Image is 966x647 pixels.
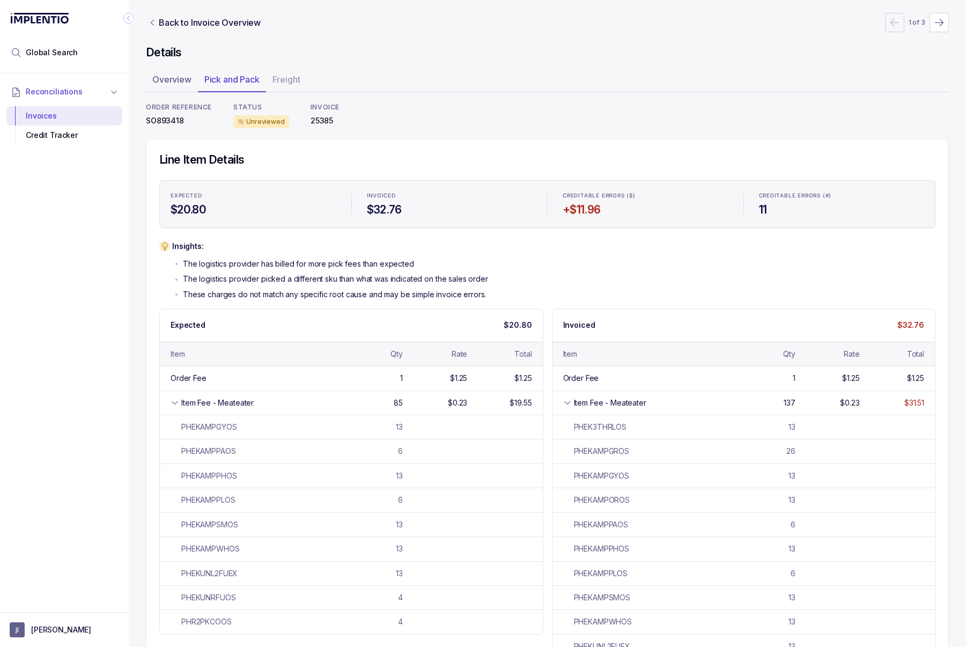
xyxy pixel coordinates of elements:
[897,320,924,330] p: $32.76
[793,373,795,384] div: 1
[398,616,403,627] div: 4
[784,398,795,408] div: 137
[31,624,91,635] p: [PERSON_NAME]
[400,373,403,384] div: 1
[563,495,630,505] div: PHEKAMPOROS
[396,519,403,530] div: 13
[909,17,925,28] p: 1 of 3
[122,12,135,25] div: Collapse Icon
[844,349,859,359] div: Rate
[396,568,403,579] div: 13
[171,470,237,481] div: PHEKAMPPHOS
[159,180,935,229] ul: Statistic Highlights
[396,470,403,481] div: 13
[759,193,832,199] p: CREDITABLE ERRORS (#)
[390,349,403,359] div: Qty
[396,543,403,554] div: 13
[146,103,212,112] p: ORDER REFERENCE
[907,349,924,359] div: Total
[394,398,403,408] div: 85
[904,398,924,408] div: $31.51
[311,115,340,126] p: 25385
[563,373,599,384] div: Order Fee
[510,398,532,408] div: $19.55
[146,115,212,126] p: SO893418
[360,185,539,224] li: Statistic INVOICED
[26,86,83,97] span: Reconciliations
[563,543,629,554] div: PHEKAMPPHOS
[788,495,795,505] div: 13
[171,568,238,579] div: PHEKUNL2FUEX
[791,519,795,530] div: 6
[563,568,628,579] div: PHEKAMPPLOS
[172,241,488,252] p: Insights:
[233,103,289,112] p: STATUS
[311,103,340,112] p: INVOICE
[563,446,629,457] div: PHEKAMPGROS
[198,71,266,92] li: Tab Pick and Pack
[452,349,467,359] div: Rate
[450,373,467,384] div: $1.25
[183,289,486,300] p: These charges do not match any specific root cause and may be simple invoice errors.
[146,71,949,92] ul: Tab Group
[171,320,205,330] p: Expected
[6,80,122,104] button: Reconciliations
[791,568,795,579] div: 6
[563,470,629,481] div: PHEKAMPGYOS
[171,592,235,603] div: PHEKUNRFUOS
[367,193,396,199] p: INVOICED
[183,259,414,269] p: The logistics provider has billed for more pick fees than expected
[783,349,795,359] div: Qty
[159,152,935,167] h4: Line Item Details
[563,422,626,432] div: PHEK3THRLOS
[146,45,949,60] h4: Details
[788,543,795,554] div: 13
[181,398,254,408] div: Item Fee - Meateater
[788,592,795,603] div: 13
[563,320,595,330] p: Invoiced
[563,202,728,217] h4: +$11.96
[171,495,235,505] div: PHEKAMPPLOS
[398,495,403,505] div: 6
[171,519,238,530] div: PHEKAMPSMOS
[171,616,232,627] div: PHR2PKCOOS
[930,13,949,32] button: Next Page
[183,274,488,284] p: The logistics provider picked a different sku than what was indicated on the sales order
[152,73,191,86] p: Overview
[171,193,202,199] p: EXPECTED
[396,422,403,432] div: 13
[171,543,239,554] div: PHEKAMPWHOS
[907,373,924,384] div: $1.25
[753,185,931,224] li: Statistic CREDITABLE ERRORS (#)
[367,202,533,217] h4: $32.76
[171,202,336,217] h4: $20.80
[786,446,795,457] div: 26
[10,622,119,637] button: User initials[PERSON_NAME]
[15,106,114,126] div: Invoices
[563,592,630,603] div: PHEKAMPSMOS
[840,398,859,408] div: $0.23
[15,126,114,145] div: Credit Tracker
[26,47,78,58] span: Global Search
[171,422,237,432] div: PHEKAMPGYOS
[171,349,185,359] div: Item
[171,446,235,457] div: PHEKAMPPAOS
[788,470,795,481] div: 13
[759,202,925,217] h4: 11
[563,349,577,359] div: Item
[146,71,198,92] li: Tab Overview
[563,616,632,627] div: PHEKAMPWHOS
[504,320,532,330] p: $20.80
[563,519,628,530] div: PHEKAMPPAOS
[514,373,532,384] div: $1.25
[6,104,122,148] div: Reconciliations
[10,622,25,637] span: User initials
[788,422,795,432] div: 13
[514,349,532,359] div: Total
[556,185,735,224] li: Statistic CREDITABLE ERRORS ($)
[842,373,859,384] div: $1.25
[146,16,263,29] a: Link Back to Invoice Overview
[233,115,289,128] div: Unreviewed
[398,592,403,603] div: 4
[563,193,636,199] p: CREDITABLE ERRORS ($)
